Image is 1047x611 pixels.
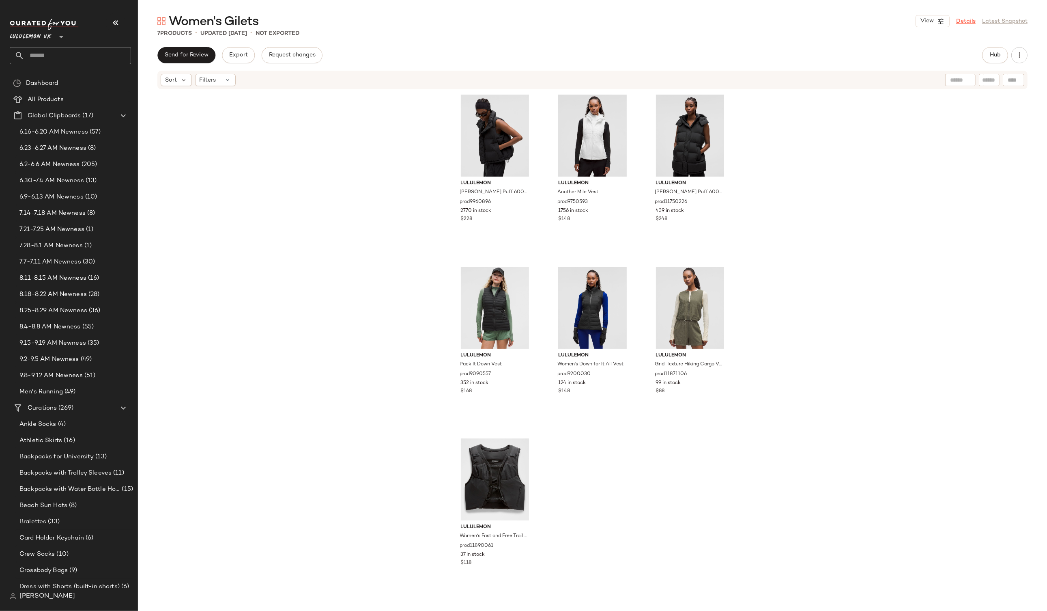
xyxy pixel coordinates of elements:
span: View [920,18,934,24]
span: 6.30-7.4 AM Newness [19,176,84,186]
span: Women's Fast and Free Trail Running Vest [460,533,529,540]
span: Export [229,52,248,58]
span: (51) [83,371,96,380]
span: (35) [86,339,99,348]
span: Backpacks with Water Bottle Holder [19,485,120,494]
span: (15) [120,485,133,494]
span: (16) [62,436,75,445]
span: (205) [80,160,97,169]
span: (8) [86,209,95,218]
span: 7.14-7.18 AM Newness [19,209,86,218]
span: 6.2-6.6 AM Newness [19,160,80,169]
span: (49) [79,355,92,364]
button: Request changes [262,47,322,63]
span: Filters [200,76,216,84]
button: Export [222,47,255,63]
span: prod9200030 [557,371,591,378]
span: (10) [55,550,69,559]
span: (8) [86,144,96,153]
span: Card Holder Keychain [19,533,84,543]
span: $168 [461,388,472,395]
span: 2770 in stock [461,207,492,215]
span: lululemon [461,352,529,359]
span: 6.9-6.13 AM Newness [19,192,84,202]
span: 9.15-9.19 AM Newness [19,339,86,348]
span: prod11890061 [460,542,494,550]
img: LW4BT7S_0002_1 [552,95,633,177]
img: svg%3e [10,593,16,600]
a: Details [956,17,976,26]
span: Dashboard [26,79,58,88]
span: 124 in stock [558,380,586,387]
span: Hub [989,52,1001,58]
span: (55) [81,322,94,332]
span: (17) [81,111,93,121]
span: 37 in stock [461,551,485,559]
span: prod9960896 [460,199,491,206]
span: lululemon [461,180,529,187]
span: Lululemon UK [10,28,52,42]
span: (36) [87,306,101,315]
span: $148 [558,388,570,395]
span: 8.11-8.15 AM Newness [19,274,86,283]
span: Athletic Skirts [19,436,62,445]
span: Another Mile Vest [557,189,598,196]
span: lululemon [656,180,725,187]
span: (6) [84,533,93,543]
span: (10) [84,192,97,202]
span: (13) [84,176,97,186]
span: Sort [165,76,177,84]
span: (13) [94,452,107,462]
div: Products [157,29,192,38]
img: LW4CAES_0001_1 [454,95,536,177]
span: (28) [87,290,100,299]
span: Beach Sun Hats [19,501,67,510]
span: 9.2-9.5 AM Newness [19,355,79,364]
span: prod9750593 [557,199,588,206]
span: (1) [83,241,92,250]
span: 7.21-7.25 AM Newness [19,225,84,234]
span: 8.25-8.29 AM Newness [19,306,87,315]
span: 1756 in stock [558,207,588,215]
span: (269) [57,404,73,413]
span: (16) [86,274,99,283]
span: (9) [68,566,77,575]
span: Pack It Down Vest [460,361,502,368]
span: (6) [120,582,129,592]
span: prod11871106 [655,371,687,378]
span: Women's Down for It All Vest [557,361,623,368]
span: (11) [112,469,124,478]
span: [PERSON_NAME] [19,592,75,601]
span: prod11750226 [655,199,688,206]
span: (33) [46,517,60,527]
span: [PERSON_NAME] Puff 600-Down-Fill Mid-Length Vest [655,189,724,196]
span: (57) [88,127,101,137]
img: LW4BOUS_0001_1 [454,267,536,349]
span: 6.23-6.27 AM Newness [19,144,86,153]
span: Bralettes [19,517,46,527]
img: cfy_white_logo.C9jOOHJF.svg [10,19,79,30]
button: Hub [982,47,1008,63]
span: 8.4-8.8 AM Newness [19,322,81,332]
span: lululemon [461,524,529,531]
span: Request changes [269,52,316,58]
p: updated [DATE] [200,29,247,38]
span: $148 [558,216,570,223]
button: View [916,15,950,27]
span: 8.18-8.22 AM Newness [19,290,87,299]
span: Crew Socks [19,550,55,559]
span: 352 in stock [461,380,489,387]
span: Send for Review [164,52,209,58]
span: (8) [67,501,77,510]
img: LW4CGSS_0001_1 [649,95,731,177]
span: lululemon [656,352,725,359]
span: 7.7-7.11 AM Newness [19,257,81,267]
span: (1) [84,225,93,234]
button: Send for Review [157,47,215,63]
span: lululemon [558,180,627,187]
span: All Products [28,95,64,104]
span: 9.8-9.12 AM Newness [19,371,83,380]
img: LW9FO3S_0001_1 [454,438,536,520]
img: svg%3e [13,79,21,87]
span: (4) [56,420,66,429]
